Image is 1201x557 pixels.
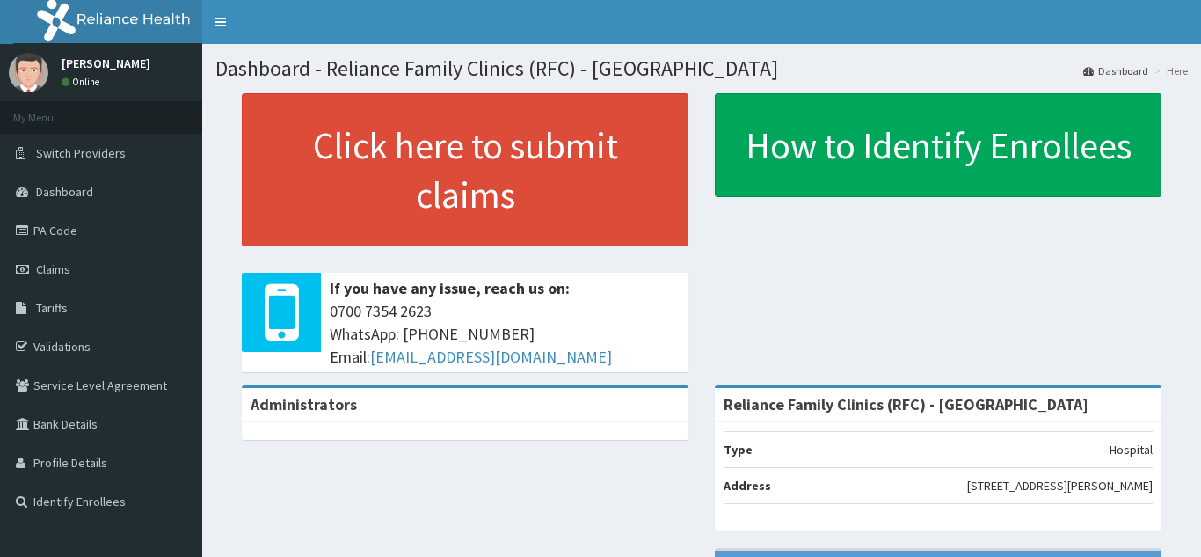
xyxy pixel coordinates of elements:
p: [STREET_ADDRESS][PERSON_NAME] [967,477,1153,495]
li: Here [1150,63,1188,78]
span: Tariffs [36,300,68,316]
span: Dashboard [36,184,93,200]
a: How to Identify Enrollees [715,93,1161,197]
a: Online [62,76,104,88]
span: Claims [36,261,70,277]
a: Dashboard [1083,63,1148,78]
img: User Image [9,53,48,92]
strong: Reliance Family Clinics (RFC) - [GEOGRAPHIC_DATA] [724,394,1088,414]
span: Switch Providers [36,145,126,161]
p: [PERSON_NAME] [62,57,150,70]
b: Type [724,442,753,458]
b: Address [724,478,771,494]
h1: Dashboard - Reliance Family Clinics (RFC) - [GEOGRAPHIC_DATA] [215,57,1188,80]
b: Administrators [251,394,357,414]
a: Click here to submit claims [242,93,688,246]
a: [EMAIL_ADDRESS][DOMAIN_NAME] [370,347,612,367]
p: Hospital [1110,441,1153,458]
span: 0700 7354 2623 WhatsApp: [PHONE_NUMBER] Email: [330,300,680,368]
b: If you have any issue, reach us on: [330,278,570,298]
